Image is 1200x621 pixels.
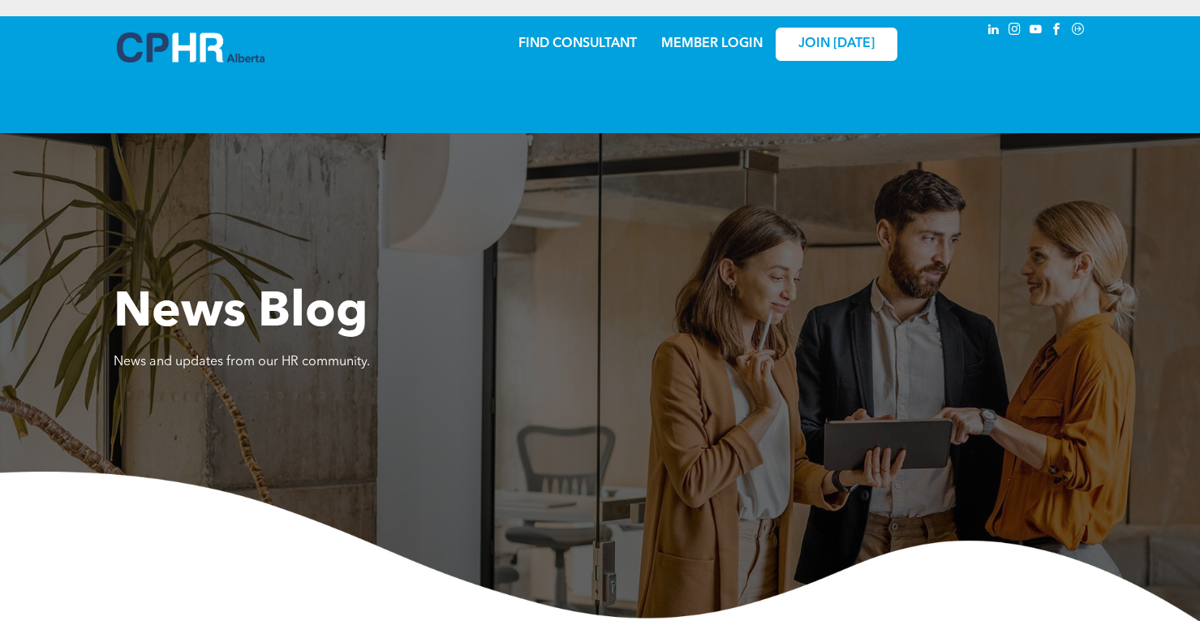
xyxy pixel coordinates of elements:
[1069,20,1087,42] a: Social network
[661,37,763,50] a: MEMBER LOGIN
[1006,20,1024,42] a: instagram
[776,28,897,61] a: JOIN [DATE]
[114,289,368,338] span: News Blog
[1027,20,1045,42] a: youtube
[117,32,265,63] img: A blue and white logo for cp alberta
[985,20,1003,42] a: linkedin
[114,356,370,369] span: News and updates from our HR community.
[518,37,637,50] a: FIND CONSULTANT
[1048,20,1066,42] a: facebook
[798,37,875,52] span: JOIN [DATE]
